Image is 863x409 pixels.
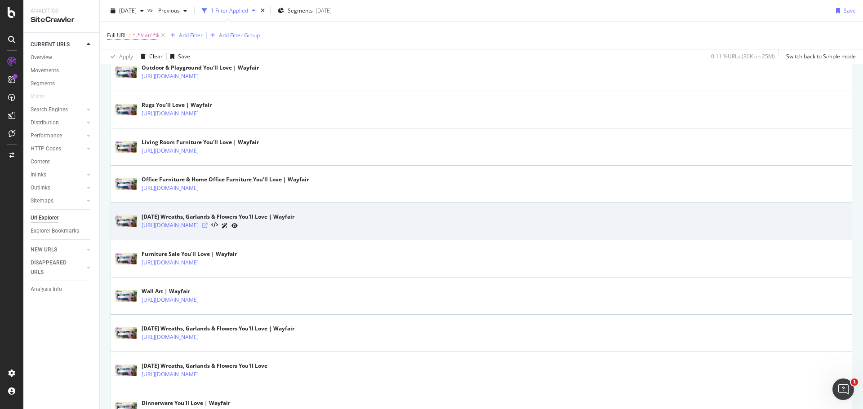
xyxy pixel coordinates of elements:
span: Previous [155,7,180,14]
a: URL Inspection [231,221,238,230]
div: Visits [31,92,44,101]
img: main image [115,327,137,339]
div: Add Filter [179,31,203,39]
a: HTTP Codes [31,144,84,154]
button: Add Filter [167,30,203,41]
a: DISAPPEARED URLS [31,258,84,277]
a: Overview [31,53,93,62]
button: Previous [155,4,191,18]
a: Performance [31,131,84,141]
div: Rugs You'll Love | Wayfair [142,101,238,109]
a: Distribution [31,118,84,128]
a: Content [31,157,93,167]
a: [URL][DOMAIN_NAME] [142,333,199,342]
a: Segments [31,79,93,88]
div: NEW URLS [31,245,57,255]
div: Performance [31,131,62,141]
div: times [259,6,267,15]
a: Analysis Info [31,285,93,294]
div: HTTP Codes [31,144,61,154]
div: Furniture Sale You'll Love | Wayfair [142,250,238,258]
div: Movements [31,66,59,75]
a: Sitemaps [31,196,84,206]
div: Outdoor & Playground You'll Love | Wayfair [142,64,259,72]
a: [URL][DOMAIN_NAME] [142,109,199,118]
img: main image [115,365,137,376]
div: Segments [31,79,55,88]
div: Sitemaps [31,196,53,206]
div: Office Furniture & Home Office Furniture You'll Love | Wayfair [142,176,309,184]
a: Url Explorer [31,213,93,223]
span: = [128,31,131,39]
img: main image [115,66,137,78]
button: [DATE] [107,4,147,18]
a: Movements [31,66,93,75]
img: main image [115,253,137,264]
div: 0.11 % URLs ( 30K on 25M ) [711,53,775,60]
div: Clear [149,53,163,60]
img: main image [115,141,137,153]
a: Visit Online Page [202,223,208,228]
a: [URL][DOMAIN_NAME] [142,295,199,304]
div: Switch back to Simple mode [786,53,856,60]
div: Analysis Info [31,285,62,294]
div: Content [31,157,50,167]
div: 1 Filter Applied [211,7,248,14]
div: Wall Art | Wayfair [142,287,238,295]
a: [URL][DOMAIN_NAME] [142,258,199,267]
img: main image [115,104,137,115]
a: Explorer Bookmarks [31,226,93,236]
div: SiteCrawler [31,15,92,25]
div: Search Engines [31,105,68,114]
span: 2025 Sep. 11th [119,7,137,14]
div: [DATE] Wreaths, Garlands & Flowers You'll Love | Wayfair [142,213,294,221]
div: Save [844,7,856,14]
div: [DATE] Wreaths, Garlands & Flowers You'll Love | Wayfair [142,325,294,333]
a: AI Url Details [222,221,228,230]
a: Inlinks [31,170,84,180]
span: 1 [851,378,858,386]
a: NEW URLS [31,245,84,255]
button: Clear [137,49,163,64]
div: Analytics [31,7,92,15]
button: Save [167,49,190,64]
div: Explorer Bookmarks [31,226,79,236]
div: [DATE] Wreaths, Garlands & Flowers You'll Love [142,362,267,370]
a: [URL][DOMAIN_NAME] [142,221,199,230]
img: main image [115,178,137,190]
div: Outlinks [31,183,50,193]
a: Search Engines [31,105,84,114]
button: 1 Filter Applied [198,4,259,18]
button: Add Filter Group [207,30,260,41]
div: Dinnerware You'll Love | Wayfair [142,399,238,407]
div: Inlinks [31,170,46,180]
button: Apply [107,49,133,64]
div: Apply [119,53,133,60]
div: DISAPPEARED URLS [31,258,76,277]
span: ^.*/cat/.*$ [133,29,159,42]
div: Save [178,53,190,60]
a: [URL][DOMAIN_NAME] [142,184,199,193]
a: [URL][DOMAIN_NAME] [142,146,199,155]
div: Overview [31,53,52,62]
a: Outlinks [31,183,84,193]
span: Segments [288,7,313,14]
span: Full URL [107,31,127,39]
div: Url Explorer [31,213,58,223]
img: main image [115,290,137,302]
span: vs [147,6,155,13]
iframe: Intercom live chat [832,378,854,400]
button: View HTML Source [211,222,218,229]
a: CURRENT URLS [31,40,84,49]
div: Distribution [31,118,59,128]
div: CURRENT URLS [31,40,70,49]
div: Living Room Furniture You'll Love | Wayfair [142,138,259,146]
div: [DATE] [316,7,332,14]
button: Segments[DATE] [274,4,335,18]
img: main image [115,215,137,227]
button: Switch back to Simple mode [783,49,856,64]
button: Save [832,4,856,18]
a: [URL][DOMAIN_NAME] [142,72,199,81]
a: [URL][DOMAIN_NAME] [142,370,199,379]
div: Add Filter Group [219,31,260,39]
